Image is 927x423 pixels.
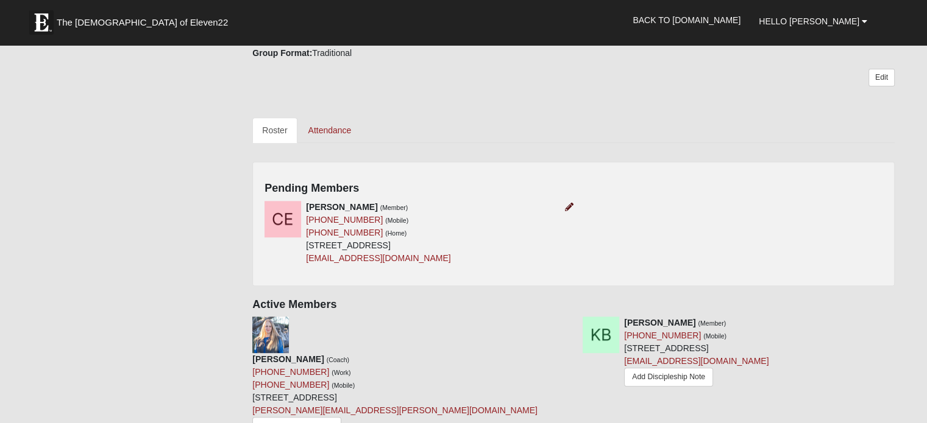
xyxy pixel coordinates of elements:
[252,354,324,364] strong: [PERSON_NAME]
[57,16,228,29] span: The [DEMOGRAPHIC_DATA] of Eleven22
[380,204,408,211] small: (Member)
[385,217,408,224] small: (Mobile)
[750,6,876,37] a: Hello [PERSON_NAME]
[624,356,769,366] a: [EMAIL_ADDRESS][DOMAIN_NAME]
[868,69,895,86] a: Edit
[306,201,450,265] div: [STREET_ADDRESS]
[624,318,695,327] strong: [PERSON_NAME]
[332,369,350,376] small: (Work)
[623,5,750,35] a: Back to [DOMAIN_NAME]
[252,48,312,58] strong: Group Format:
[306,253,450,263] a: [EMAIL_ADDRESS][DOMAIN_NAME]
[306,215,383,225] a: [PHONE_NUMBER]
[265,182,883,195] h4: Pending Members
[624,368,713,386] a: Add Discipleship Note
[624,316,769,390] div: [STREET_ADDRESS]
[703,332,726,340] small: (Mobile)
[252,367,329,377] a: [PHONE_NUMBER]
[252,380,329,390] a: [PHONE_NUMBER]
[23,4,267,35] a: The [DEMOGRAPHIC_DATA] of Eleven22
[759,16,859,26] span: Hello [PERSON_NAME]
[299,117,361,143] a: Attendance
[327,356,349,363] small: (Coach)
[306,202,377,212] strong: [PERSON_NAME]
[698,320,726,327] small: (Member)
[385,229,407,237] small: (Home)
[624,330,701,340] a: [PHONE_NUMBER]
[306,228,383,237] a: [PHONE_NUMBER]
[29,10,54,35] img: Eleven22 logo
[332,382,355,389] small: (Mobile)
[252,298,895,312] h4: Active Members
[252,117,297,143] a: Roster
